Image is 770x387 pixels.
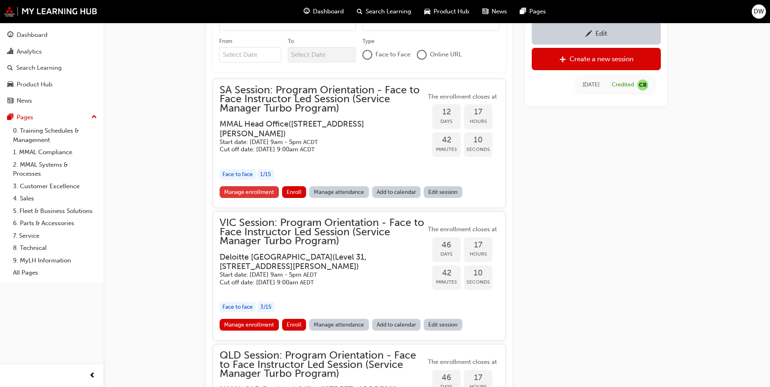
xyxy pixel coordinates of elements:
span: Face to Face [375,50,410,59]
span: Days [432,249,461,259]
div: To [288,37,294,45]
a: Product Hub [3,77,100,92]
div: Analytics [17,47,42,56]
button: VIC Session: Program Orientation - Face to Face Instructor Led Session (Service Manager Turbo Pro... [220,218,499,334]
a: Edit session [424,319,462,331]
span: The enrollment closes at [426,92,499,101]
a: 9. MyLH Information [10,254,100,267]
span: Hours [464,117,492,126]
span: Minutes [432,277,461,287]
span: Dashboard [313,7,344,16]
button: SA Session: Program Orientation - Face to Face Instructor Led Session (Service Manager Turbo Prog... [220,86,499,201]
span: pages-icon [520,6,526,17]
span: pages-icon [7,114,13,121]
div: 1 / 15 [257,169,274,180]
span: search-icon [357,6,362,17]
span: Minutes [432,145,461,154]
span: plus-icon [559,56,566,64]
a: Edit [532,22,661,44]
span: up-icon [91,112,97,123]
span: The enrollment closes at [426,225,499,234]
span: 17 [464,107,492,117]
button: Enroll [282,186,306,198]
h5: Start date: [DATE] 9am - 5pm [220,271,413,279]
div: Create a new session [569,55,634,63]
span: 42 [432,269,461,278]
a: 0. Training Schedules & Management [10,125,100,146]
a: Manage enrollment [220,186,279,198]
span: Australian Central Daylight Time ACDT [303,139,318,146]
span: The enrollment closes at [426,357,499,367]
a: Create a new session [532,47,661,70]
span: SA Session: Program Orientation - Face to Face Instructor Led Session (Service Manager Turbo Prog... [220,86,426,113]
input: From [219,47,281,62]
h5: Cut off date: [DATE] 9:00am [220,146,413,153]
span: DW [754,7,764,16]
a: Manage attendance [309,319,369,331]
a: guage-iconDashboard [297,3,350,20]
span: News [492,7,507,16]
div: Face to face [220,302,256,313]
span: Enroll [287,189,302,196]
span: Hours [464,249,492,259]
a: 1. MMAL Compliance [10,146,100,159]
span: pencil-icon [585,30,592,38]
h3: Deloitte [GEOGRAPHIC_DATA] ( Level 31, [STREET_ADDRESS][PERSON_NAME] ) [220,252,413,271]
div: News [17,96,32,105]
span: Seconds [464,145,492,154]
a: Search Learning [3,60,100,75]
a: car-iconProduct Hub [418,3,476,20]
input: Session Id [362,15,499,31]
a: 5. Fleet & Business Solutions [10,205,100,217]
a: 2. MMAL Systems & Processes [10,159,100,180]
div: Search Learning [16,63,62,73]
span: chart-icon [7,48,13,56]
a: pages-iconPages [513,3,552,20]
span: news-icon [7,97,13,105]
span: 42 [432,135,461,145]
span: 10 [464,269,492,278]
a: All Pages [10,267,100,279]
div: Credited [612,81,634,88]
span: Enroll [287,321,302,328]
span: car-icon [424,6,430,17]
span: car-icon [7,81,13,88]
span: search-icon [7,64,13,72]
button: Pages [3,110,100,125]
span: guage-icon [7,32,13,39]
span: guage-icon [304,6,310,17]
h3: MMAL Head Office ( [STREET_ADDRESS][PERSON_NAME] ) [220,119,413,138]
h5: Start date: [DATE] 9am - 5pm [220,138,413,146]
span: Australian Eastern Daylight Time AEDT [300,279,314,286]
button: DW [752,4,766,19]
div: From [219,37,232,45]
span: 46 [432,241,461,250]
span: 17 [464,373,492,383]
a: news-iconNews [476,3,513,20]
a: Manage enrollment [220,319,279,331]
span: 12 [432,107,461,117]
span: null-icon [637,79,648,90]
span: Online URL [430,50,462,59]
a: Add to calendar [372,186,421,198]
a: 6. Parts & Accessories [10,217,100,230]
span: 10 [464,135,492,145]
span: 46 [432,373,461,383]
span: Australian Eastern Daylight Time AEDT [303,271,317,278]
span: news-icon [482,6,488,17]
div: Product Hub [17,80,52,89]
div: Type [362,37,375,45]
button: DashboardAnalyticsSearch LearningProduct HubNews [3,26,100,110]
a: search-iconSearch Learning [350,3,418,20]
span: QLD Session: Program Orientation - Face to Face Instructor Led Session (Service Manager Turbo Pro... [220,351,426,378]
a: 7. Service [10,230,100,242]
img: mmal [4,6,97,17]
a: Edit session [424,186,462,198]
a: 8. Technical [10,242,100,254]
input: To [288,47,356,62]
div: Face to face [220,169,256,180]
span: Days [432,117,461,126]
div: Dashboard [17,30,47,40]
div: Tue Oct 01 2024 09:30:00 GMT+0930 (Australian Central Standard Time) [582,80,600,89]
